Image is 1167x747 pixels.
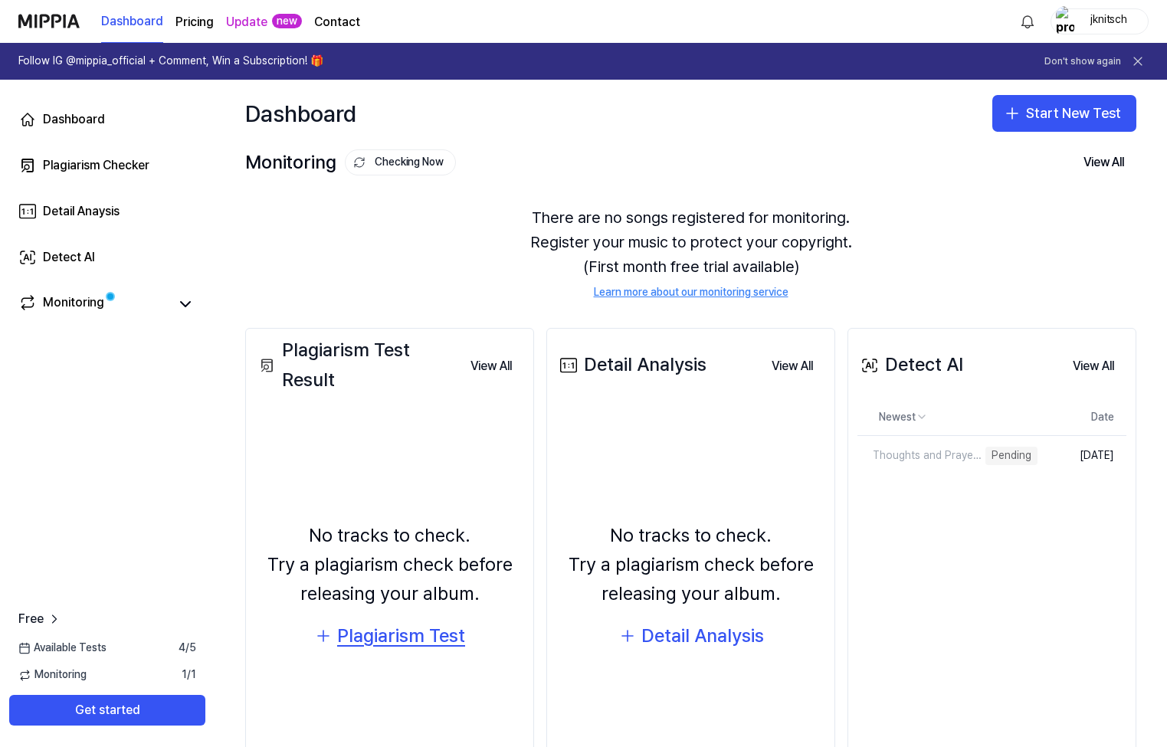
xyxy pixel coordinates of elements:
[18,667,87,683] span: Monitoring
[43,110,105,129] div: Dashboard
[43,248,95,267] div: Detect AI
[1038,436,1126,476] td: [DATE]
[18,641,107,656] span: Available Tests
[1051,8,1149,34] button: profilejknitsch
[857,436,1038,476] a: Thoughts and Prayers - [PERSON_NAME]Pending
[43,156,149,175] div: Plagiarism Checker
[9,147,205,184] a: Plagiarism Checker
[245,148,456,177] div: Monitoring
[43,202,120,221] div: Detail Anaysis
[43,293,104,315] div: Monitoring
[1060,351,1126,382] button: View All
[245,95,356,132] div: Dashboard
[1056,6,1074,37] img: profile
[458,349,524,382] a: View All
[272,14,302,29] div: new
[226,13,267,31] a: Update
[345,149,456,175] button: Checking Now
[641,621,764,650] div: Detail Analysis
[857,350,963,379] div: Detect AI
[759,349,825,382] a: View All
[18,293,169,315] a: Monitoring
[337,621,465,650] div: Plagiarism Test
[9,101,205,138] a: Dashboard
[594,285,788,300] a: Learn more about our monitoring service
[9,239,205,276] a: Detect AI
[255,336,458,395] div: Plagiarism Test Result
[18,54,323,69] h1: Follow IG @mippia_official + Comment, Win a Subscription! 🎁
[18,610,62,628] a: Free
[1044,55,1121,68] button: Don't show again
[182,667,196,683] span: 1 / 1
[1060,349,1126,382] a: View All
[255,521,524,609] div: No tracks to check. Try a plagiarism check before releasing your album.
[618,621,764,650] button: Detail Analysis
[985,447,1038,465] div: Pending
[179,641,196,656] span: 4 / 5
[1038,399,1126,436] th: Date
[1018,12,1037,31] img: 알림
[556,521,825,609] div: No tracks to check. Try a plagiarism check before releasing your album.
[556,350,706,379] div: Detail Analysis
[175,13,214,31] a: Pricing
[1071,147,1136,178] button: View All
[314,13,360,31] a: Contact
[9,193,205,230] a: Detail Anaysis
[458,351,524,382] button: View All
[245,187,1136,319] div: There are no songs registered for monitoring. Register your music to protect your copyright. (Fir...
[101,1,163,43] a: Dashboard
[314,621,465,650] button: Plagiarism Test
[1079,12,1139,29] div: jknitsch
[9,695,205,726] button: Get started
[759,351,825,382] button: View All
[18,610,44,628] span: Free
[992,95,1136,132] button: Start New Test
[857,448,982,464] div: Thoughts and Prayers - [PERSON_NAME]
